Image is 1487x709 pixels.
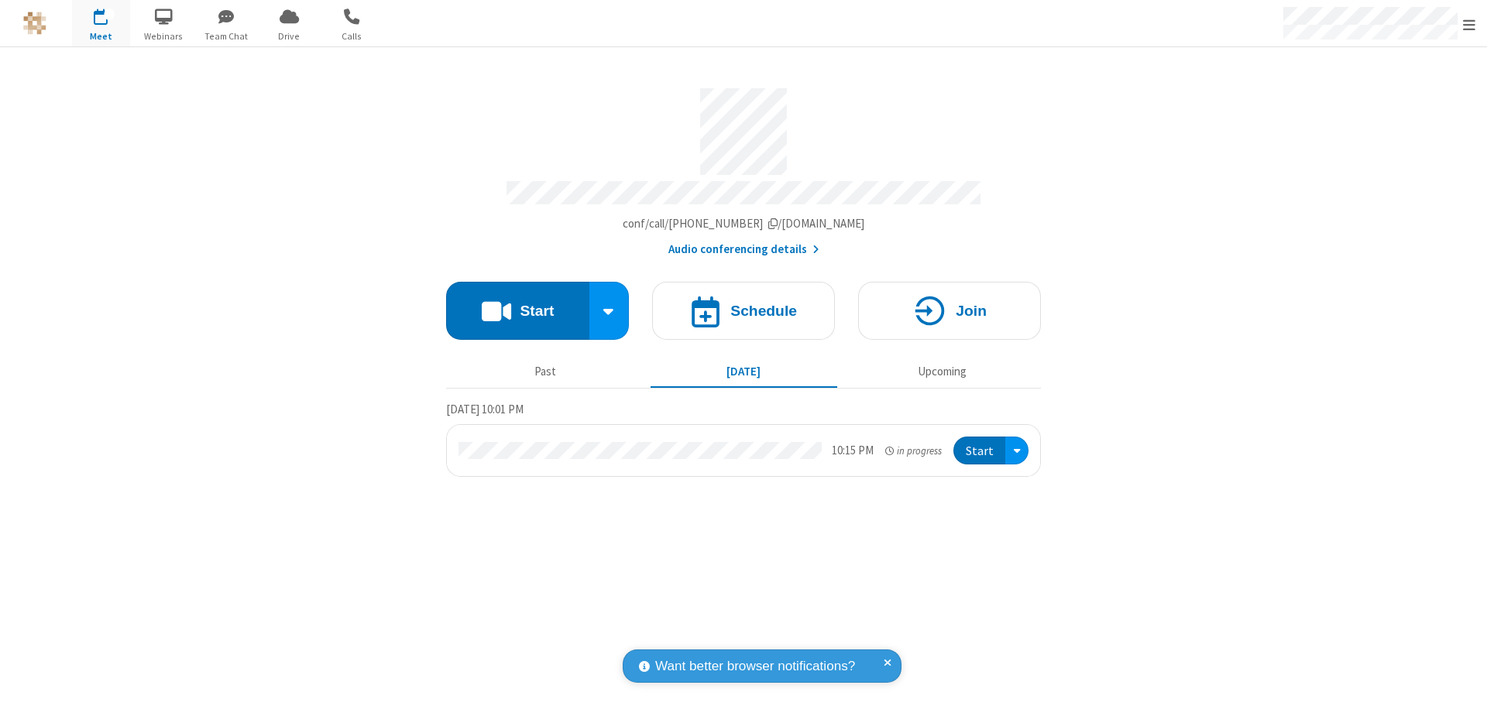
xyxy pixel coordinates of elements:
[832,442,874,460] div: 10:15 PM
[446,282,589,340] button: Start
[956,303,987,318] h4: Join
[135,29,193,43] span: Webinars
[23,12,46,35] img: QA Selenium DO NOT DELETE OR CHANGE
[849,357,1035,386] button: Upcoming
[105,9,115,20] div: 1
[651,357,837,386] button: [DATE]
[260,29,318,43] span: Drive
[858,282,1041,340] button: Join
[623,215,865,233] button: Copy my meeting room linkCopy my meeting room link
[452,357,639,386] button: Past
[446,400,1041,478] section: Today's Meetings
[655,656,855,676] span: Want better browser notifications?
[446,402,524,416] span: [DATE] 10:01 PM
[730,303,797,318] h4: Schedule
[323,29,381,43] span: Calls
[953,437,1005,465] button: Start
[589,282,630,340] div: Start conference options
[652,282,835,340] button: Schedule
[1005,437,1029,465] div: Open menu
[446,77,1041,259] section: Account details
[520,303,554,318] h4: Start
[72,29,130,43] span: Meet
[885,444,942,458] em: in progress
[197,29,256,43] span: Team Chat
[668,241,819,259] button: Audio conferencing details
[623,216,865,231] span: Copy my meeting room link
